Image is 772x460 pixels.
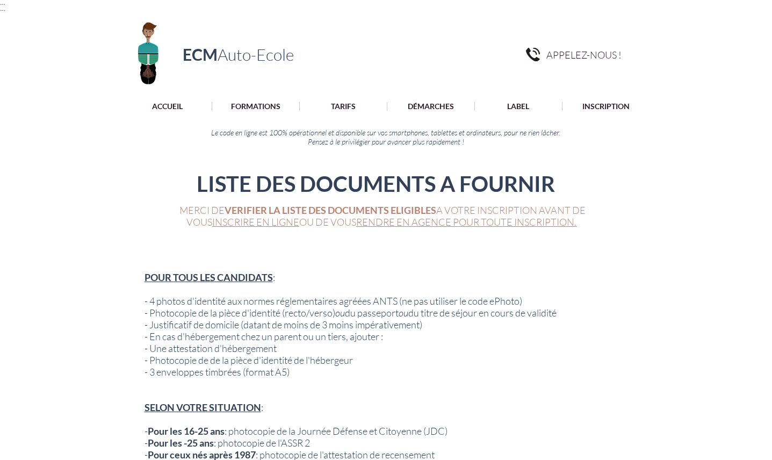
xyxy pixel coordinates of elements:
[474,102,562,111] a: LABEL
[145,366,290,378] span: - 3 enveloppes timbrées (format A5)
[145,295,522,307] span: - 4 photos d'identité aux normes réglementaires agréées ANTS (ne pas utiliser le code ePhoto)
[145,271,275,283] span: :
[335,307,345,319] span: ou
[148,437,214,449] span: Pour les -25 ans
[387,102,474,111] a: DÉMARCHES
[123,102,650,111] nav: Site
[145,437,310,449] span: - : photocopie de l'ASSR 2
[145,342,277,354] span: - Une attestation d'hébergement
[145,401,263,413] span: :
[722,409,772,460] iframe: Wix Chat
[577,102,635,111] p: INSCRIPTION
[179,204,586,228] span: MERCI DE A VOTRE INSCRIPTION AVANT DE VOUS OU DE VOUS
[299,102,387,111] a: TARIFS
[546,49,622,61] span: APPELEZ-NOUS !
[145,401,261,413] span: SELON VOTRE SITUATION
[526,48,540,61] img: pngegg.png
[225,204,436,216] span: VERIFIER LA LISTE DES DOCUMENTS ELIGIBLES
[145,307,557,319] span: - Photocopie de la pièce d'identité (recto/verso) du passeport du titre de séjour en cours de val...
[145,330,383,342] span: - En cas d'hébergement chez un parent ou un tiers, ajouter :
[124,102,212,111] a: ACCUEIL
[145,271,273,283] span: POUR TOUS LES CANDIDATS
[562,102,650,111] a: INSCRIPTION
[226,102,286,111] p: FORMATIONS
[183,45,294,64] a: ECMAuto-Ecole
[145,319,422,330] span: - Justificatif de domicile (datant de moins de 3 moins impérativement)
[211,128,560,137] span: Le code en ligne est 100% opérationnel et disponible sur vos smartphones, tablettes et ordinateur...
[148,425,225,437] span: Pour les 16-25 ans
[145,354,353,366] span: - Photocopie de de la pièce d'identité de l'hébergeur
[502,102,535,111] p: LABEL
[402,102,459,111] p: DÉMARCHES
[212,216,299,228] a: INSCRIRE EN LIGNE
[546,48,632,61] a: APPELEZ-NOUS !
[197,171,555,197] span: LISTE DES DOCUMENTS A FOURNIR
[356,216,576,228] a: RENDRE EN AGENCE POUR TOUTE INSCRIPTION.
[183,45,218,64] span: ECM
[326,102,361,111] p: TARIFS
[145,425,448,437] span: - : photocopie de la Journée Défense et Citoyenne (JDC)
[218,45,294,64] span: Auto-Ecole
[399,307,408,319] span: ou
[212,102,299,111] a: FORMATIONS
[122,16,174,88] img: Logo ECM en-tête.png
[308,137,464,146] span: Pensez à le privilégier pour avancer plus rapidement !
[147,102,188,111] p: ACCUEIL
